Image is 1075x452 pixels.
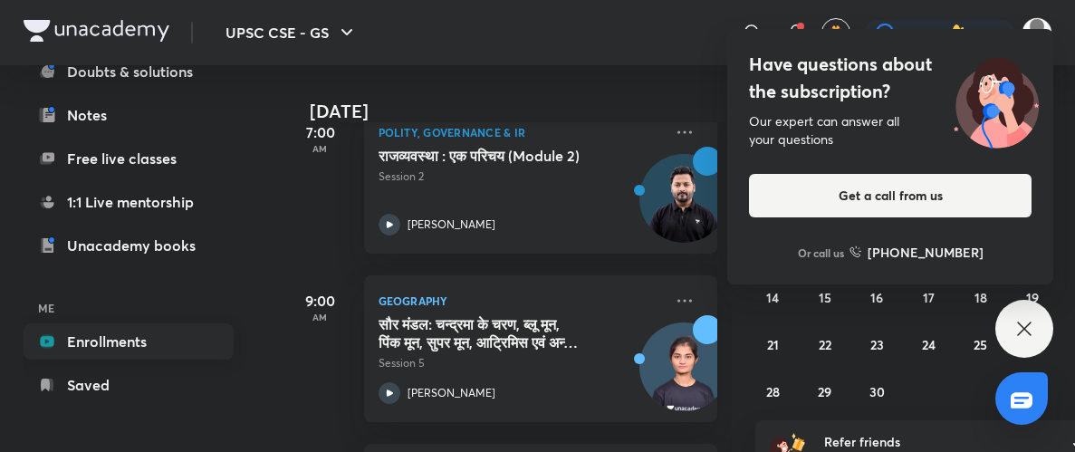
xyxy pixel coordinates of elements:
[284,312,357,322] p: AM
[966,330,995,359] button: September 25, 2025
[758,377,787,406] button: September 28, 2025
[870,336,884,353] abbr: September 23, 2025
[379,355,663,371] p: Session 5
[868,243,984,262] h6: [PHONE_NUMBER]
[749,112,1032,149] div: Our expert can answer all your questions
[922,336,936,353] abbr: September 24, 2025
[758,330,787,359] button: September 21, 2025
[284,121,357,143] h5: 7:00
[24,20,169,46] a: Company Logo
[379,290,663,312] p: Geography
[379,121,663,143] p: Polity, Governance & IR
[819,336,831,353] abbr: September 22, 2025
[379,315,604,351] h5: सौर मंडल: चन्‍द्रमा के चरण, ब्‍लू मून, पिंक मून, सुपर मून, आट्रिमिस एवं अन्‍य चन्‍द्र मिश्‍न
[766,289,779,306] abbr: September 14, 2025
[767,336,779,353] abbr: September 21, 2025
[818,383,831,400] abbr: September 29, 2025
[819,289,831,306] abbr: September 15, 2025
[1022,17,1052,48] img: Komal
[24,97,234,133] a: Notes
[24,293,234,323] h6: ME
[215,14,369,51] button: UPSC CSE - GS
[758,283,787,312] button: September 14, 2025
[862,377,891,406] button: September 30, 2025
[24,20,169,42] img: Company Logo
[749,51,1032,105] h4: Have questions about the subscription?
[828,24,844,41] img: avatar
[24,53,234,90] a: Doubts & solutions
[408,216,495,233] p: [PERSON_NAME]
[966,283,995,312] button: September 18, 2025
[284,290,357,312] h5: 9:00
[379,147,604,165] h5: राजव्यवस्था : एक परिचय (Module 2)
[24,184,234,220] a: 1:1 Live mentorship
[862,283,891,312] button: September 16, 2025
[24,323,234,360] a: Enrollments
[974,336,987,353] abbr: September 25, 2025
[974,289,987,306] abbr: September 18, 2025
[379,168,663,185] p: Session 2
[766,383,780,400] abbr: September 28, 2025
[1026,289,1039,306] abbr: September 19, 2025
[811,330,840,359] button: September 22, 2025
[284,143,357,154] p: AM
[408,385,495,401] p: [PERSON_NAME]
[811,283,840,312] button: September 15, 2025
[862,330,891,359] button: September 23, 2025
[939,51,1053,149] img: ttu_illustration_new.svg
[640,164,727,251] img: Avatar
[1018,283,1047,312] button: September 19, 2025
[640,332,727,419] img: Avatar
[798,245,844,261] p: Or call us
[24,140,234,177] a: Free live classes
[24,367,234,403] a: Saved
[923,289,935,306] abbr: September 17, 2025
[869,383,885,400] abbr: September 30, 2025
[24,227,234,264] a: Unacademy books
[914,283,943,312] button: September 17, 2025
[811,377,840,406] button: September 29, 2025
[310,101,735,122] h4: [DATE]
[749,174,1032,217] button: Get a call from us
[824,432,1047,451] h6: Refer friends
[849,243,984,262] a: [PHONE_NUMBER]
[870,289,883,306] abbr: September 16, 2025
[821,18,850,47] button: avatar
[948,24,966,42] img: streak
[914,330,943,359] button: September 24, 2025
